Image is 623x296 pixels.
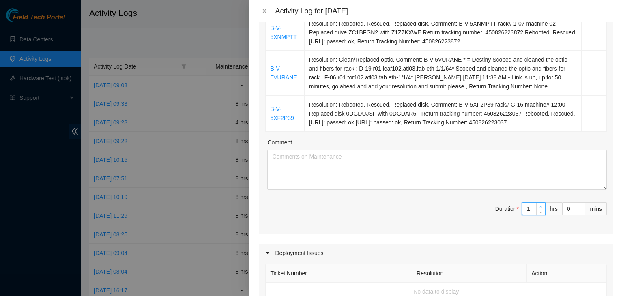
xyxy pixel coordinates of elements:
[305,15,582,51] td: Resolution: Rebooted, Rescued, Replaced disk, Comment: B-V-5XNMPTT rack# 1-07 machine 02 Replaced...
[266,264,412,283] th: Ticket Number
[305,51,582,96] td: Resolution: Clean/Replaced optic, Comment: B-V-5VURANE * = Destiny Scoped and cleaned the optic a...
[265,251,270,255] span: caret-right
[539,210,544,215] span: down
[546,202,563,215] div: hrs
[412,264,527,283] th: Resolution
[539,204,544,209] span: up
[495,204,519,213] div: Duration
[536,210,545,215] span: Decrease Value
[270,106,294,121] a: B-V-5XF2P39
[259,244,613,262] div: Deployment Issues
[536,203,545,210] span: Increase Value
[261,8,268,14] span: close
[259,7,270,15] button: Close
[270,25,296,40] a: B-V-5XNMPTT
[270,65,297,81] a: B-V-5VURANE
[527,264,607,283] th: Action
[275,6,613,15] div: Activity Log for [DATE]
[305,96,582,132] td: Resolution: Rebooted, Rescued, Replaced disk, Comment: B-V-5XF2P39 rack# G-16 machine# 12:00 Repl...
[267,138,292,147] label: Comment
[267,150,607,190] textarea: Comment
[585,202,607,215] div: mins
